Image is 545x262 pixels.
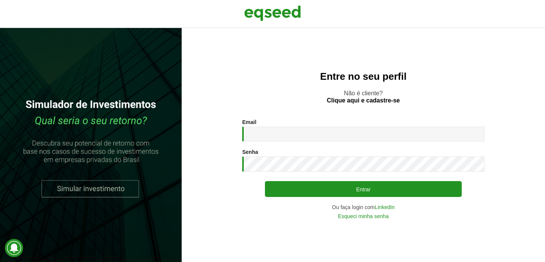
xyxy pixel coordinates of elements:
[242,205,484,210] div: Ou faça login com
[375,205,395,210] a: LinkedIn
[197,71,530,82] h2: Entre no seu perfil
[197,90,530,104] p: Não é cliente?
[244,4,301,23] img: EqSeed Logo
[338,214,389,219] a: Esqueci minha senha
[242,119,256,125] label: Email
[242,149,258,155] label: Senha
[265,181,462,197] button: Entrar
[327,98,400,104] a: Clique aqui e cadastre-se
